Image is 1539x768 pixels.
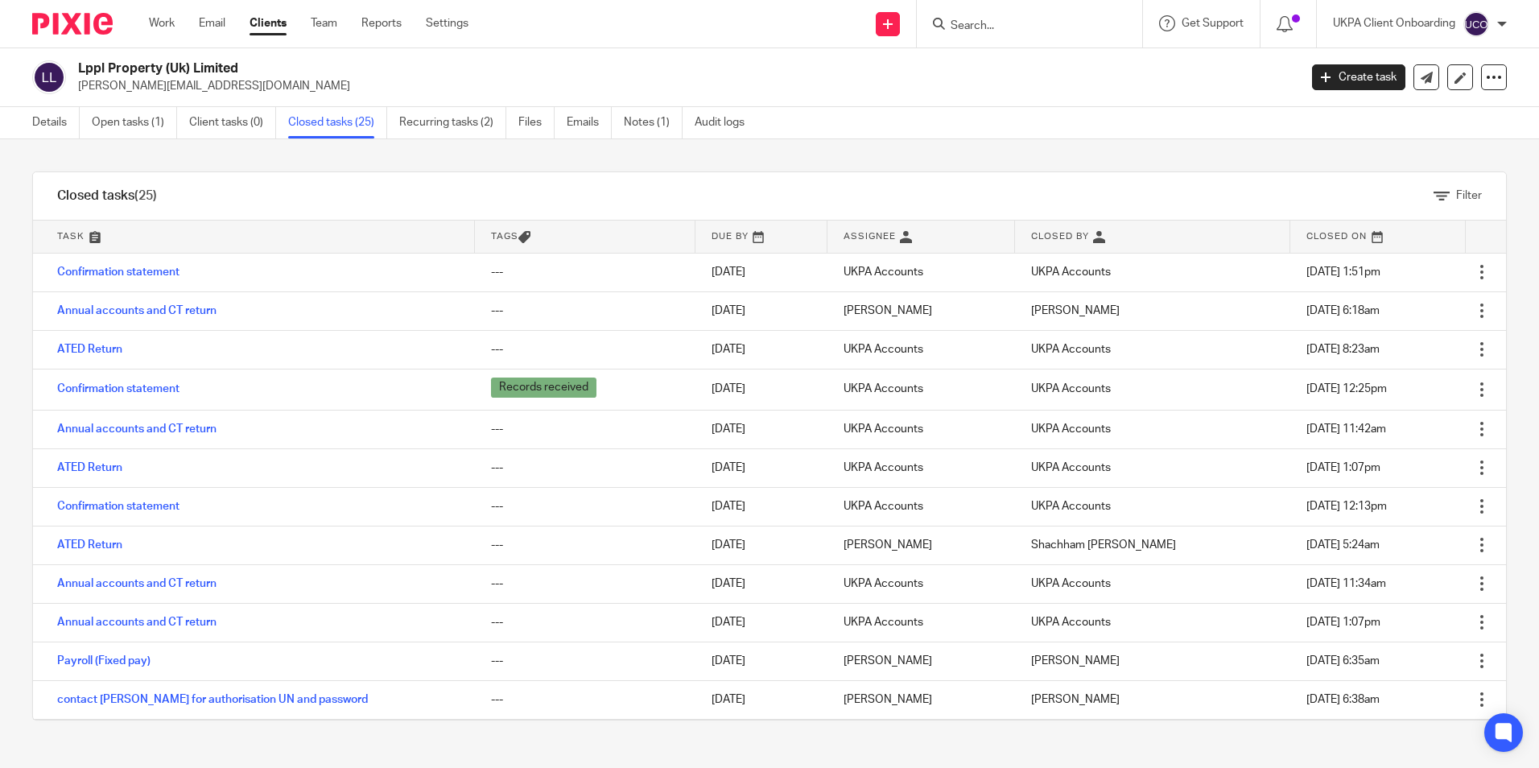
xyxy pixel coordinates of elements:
[491,653,679,669] div: ---
[1031,694,1120,705] span: [PERSON_NAME]
[695,107,757,138] a: Audit logs
[827,253,1015,291] td: UKPA Accounts
[57,305,217,316] a: Annual accounts and CT return
[199,15,225,31] a: Email
[1306,305,1380,316] span: [DATE] 6:18am
[1031,539,1176,551] span: Shachham [PERSON_NAME]
[695,642,828,680] td: [DATE]
[567,107,612,138] a: Emails
[78,78,1288,94] p: [PERSON_NAME][EMAIL_ADDRESS][DOMAIN_NAME]
[695,719,828,758] td: [DATE]
[827,526,1015,564] td: [PERSON_NAME]
[949,19,1094,34] input: Search
[695,369,828,410] td: [DATE]
[1456,190,1482,201] span: Filter
[1031,578,1111,589] span: UKPA Accounts
[1306,539,1380,551] span: [DATE] 5:24am
[695,448,828,487] td: [DATE]
[827,564,1015,603] td: UKPA Accounts
[695,680,828,719] td: [DATE]
[491,692,679,708] div: ---
[491,378,596,398] span: Records received
[1031,462,1111,473] span: UKPA Accounts
[491,498,679,514] div: ---
[827,719,1015,758] td: [PERSON_NAME]
[624,107,683,138] a: Notes (1)
[827,410,1015,448] td: UKPA Accounts
[361,15,402,31] a: Reports
[1306,617,1380,628] span: [DATE] 1:07pm
[1306,694,1380,705] span: [DATE] 6:38am
[1306,655,1380,667] span: [DATE] 6:35am
[57,617,217,628] a: Annual accounts and CT return
[311,15,337,31] a: Team
[1031,617,1111,628] span: UKPA Accounts
[491,264,679,280] div: ---
[491,460,679,476] div: ---
[1031,344,1111,355] span: UKPA Accounts
[1182,18,1244,29] span: Get Support
[827,680,1015,719] td: [PERSON_NAME]
[695,253,828,291] td: [DATE]
[57,266,179,278] a: Confirmation statement
[32,13,113,35] img: Pixie
[518,107,555,138] a: Files
[426,15,468,31] a: Settings
[57,462,122,473] a: ATED Return
[57,383,179,394] a: Confirmation statement
[57,539,122,551] a: ATED Return
[695,410,828,448] td: [DATE]
[827,603,1015,642] td: UKPA Accounts
[695,330,828,369] td: [DATE]
[1031,383,1111,394] span: UKPA Accounts
[189,107,276,138] a: Client tasks (0)
[827,642,1015,680] td: [PERSON_NAME]
[695,487,828,526] td: [DATE]
[149,15,175,31] a: Work
[134,189,157,202] span: (25)
[695,603,828,642] td: [DATE]
[1031,501,1111,512] span: UKPA Accounts
[1306,423,1386,435] span: [DATE] 11:42am
[827,448,1015,487] td: UKPA Accounts
[475,221,695,253] th: Tags
[92,107,177,138] a: Open tasks (1)
[491,537,679,553] div: ---
[491,576,679,592] div: ---
[57,188,157,204] h1: Closed tasks
[1031,655,1120,667] span: [PERSON_NAME]
[1306,266,1380,278] span: [DATE] 1:51pm
[695,564,828,603] td: [DATE]
[57,694,368,705] a: contact [PERSON_NAME] for authorisation UN and password
[1031,423,1111,435] span: UKPA Accounts
[399,107,506,138] a: Recurring tasks (2)
[57,344,122,355] a: ATED Return
[491,421,679,437] div: ---
[32,60,66,94] img: svg%3E
[57,655,151,667] a: Payroll (Fixed pay)
[695,526,828,564] td: [DATE]
[1306,383,1387,394] span: [DATE] 12:25pm
[1306,578,1386,589] span: [DATE] 11:34am
[1306,344,1380,355] span: [DATE] 8:23am
[1306,501,1387,512] span: [DATE] 12:13pm
[1312,64,1405,90] a: Create task
[1031,305,1120,316] span: [PERSON_NAME]
[827,487,1015,526] td: UKPA Accounts
[827,330,1015,369] td: UKPA Accounts
[827,369,1015,410] td: UKPA Accounts
[288,107,387,138] a: Closed tasks (25)
[1463,11,1489,37] img: svg%3E
[491,341,679,357] div: ---
[57,423,217,435] a: Annual accounts and CT return
[57,501,179,512] a: Confirmation statement
[250,15,287,31] a: Clients
[827,291,1015,330] td: [PERSON_NAME]
[491,614,679,630] div: ---
[1333,15,1455,31] p: UKPA Client Onboarding
[1031,266,1111,278] span: UKPA Accounts
[1306,462,1380,473] span: [DATE] 1:07pm
[491,303,679,319] div: ---
[695,291,828,330] td: [DATE]
[57,578,217,589] a: Annual accounts and CT return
